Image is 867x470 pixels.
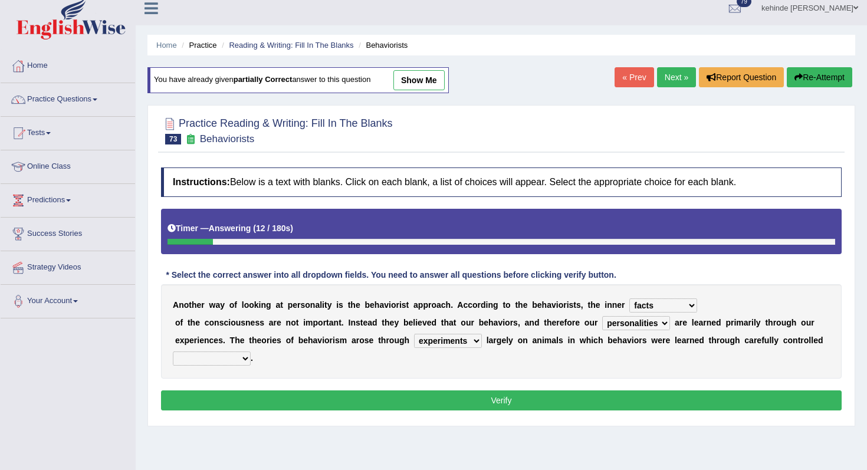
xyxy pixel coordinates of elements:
[350,300,356,310] b: h
[313,318,318,327] b: p
[261,336,267,345] b: o
[241,318,245,327] b: s
[679,318,682,327] b: r
[518,336,523,345] b: o
[454,318,457,327] b: t
[293,300,297,310] b: e
[409,318,413,327] b: e
[534,318,540,327] b: d
[615,67,653,87] a: « Prev
[173,177,230,187] b: Instructions:
[436,300,441,310] b: a
[184,336,189,345] b: p
[303,318,306,327] b: i
[394,336,399,345] b: u
[252,336,257,345] b: h
[551,300,556,310] b: v
[334,318,339,327] b: n
[378,336,381,345] b: t
[197,336,199,345] b: i
[415,318,418,327] b: i
[547,300,551,310] b: a
[367,318,372,327] b: a
[389,336,395,345] b: o
[324,336,330,345] b: o
[1,218,135,247] a: Success Stories
[313,336,318,345] b: a
[209,224,251,233] b: Answering
[792,318,797,327] b: h
[348,318,350,327] b: I
[209,300,216,310] b: w
[748,318,751,327] b: r
[329,318,334,327] b: a
[393,70,445,90] a: show me
[567,300,569,310] b: i
[320,300,322,310] b: l
[339,300,343,310] b: s
[161,269,621,281] div: * Select the correct answer into all dropdown fields. You need to answer all questions before cli...
[698,318,703,327] b: a
[486,300,488,310] b: i
[236,318,241,327] b: u
[300,300,305,310] b: s
[260,318,264,327] b: s
[572,318,575,327] b: r
[505,300,511,310] b: o
[506,336,508,345] b: l
[768,318,773,327] b: h
[165,134,181,144] span: 73
[251,318,255,327] b: e
[472,300,478,310] b: o
[336,300,339,310] b: i
[356,336,359,345] b: r
[219,318,224,327] b: s
[396,300,399,310] b: r
[386,336,389,345] b: r
[306,318,313,327] b: m
[253,224,256,233] b: (
[756,318,761,327] b: y
[468,300,472,310] b: c
[188,318,191,327] b: t
[806,318,812,327] b: u
[584,318,590,327] b: o
[488,300,494,310] b: n
[255,318,260,327] b: s
[277,318,281,327] b: e
[622,300,625,310] b: r
[444,318,449,327] b: h
[229,41,353,50] a: Reading & Writing: Fill In The Blanks
[494,318,498,327] b: a
[298,336,304,345] b: b
[657,67,696,87] a: Next »
[787,67,852,87] button: Re-Attempt
[595,318,597,327] b: r
[214,318,219,327] b: n
[399,300,402,310] b: i
[280,300,283,310] b: t
[488,318,494,327] b: h
[765,318,768,327] b: t
[431,300,436,310] b: o
[675,318,679,327] b: a
[481,300,486,310] b: d
[451,300,453,310] b: .
[223,336,225,345] b: .
[161,390,842,410] button: Verify
[707,318,712,327] b: n
[184,134,196,145] small: Exam occurring question
[341,318,344,327] b: .
[305,300,310,310] b: o
[326,318,329,327] b: t
[322,300,324,310] b: i
[356,318,360,327] b: s
[559,300,564,310] b: o
[1,50,135,79] a: Home
[209,318,215,327] b: o
[413,300,418,310] b: a
[544,318,547,327] b: t
[811,318,814,327] b: r
[379,300,384,310] b: a
[249,300,254,310] b: o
